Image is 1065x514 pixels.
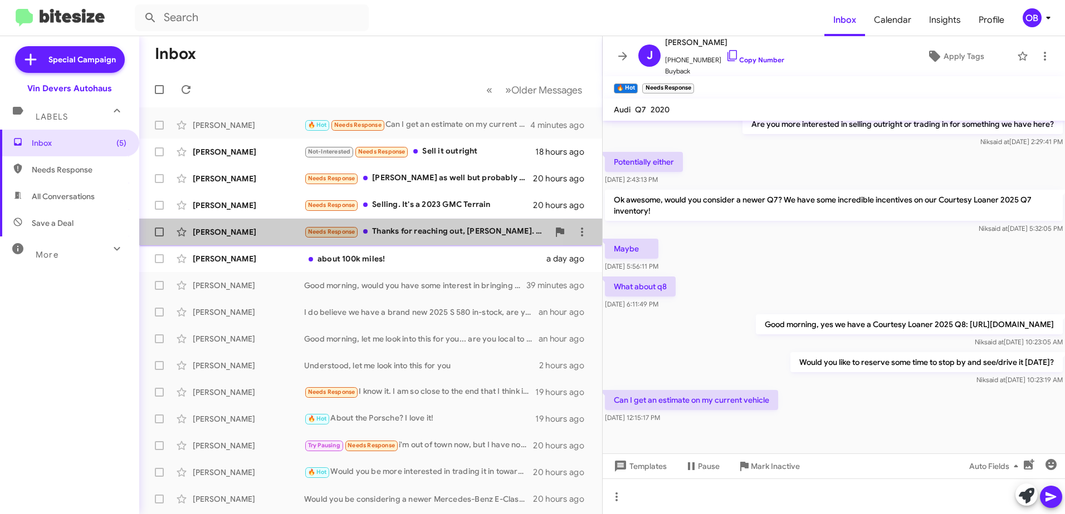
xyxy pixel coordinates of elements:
[304,333,539,344] div: Good morning, let me look into this for you... are you local to our dealership?
[533,173,593,184] div: 20 hours ago
[304,439,533,452] div: i'm out of town now, but I have not driven that vehicle since the estimate so whatever it was at ...
[304,253,546,264] div: about 100k miles!
[304,360,539,371] div: Understood, let me look into this for you
[308,148,351,155] span: Not-Interested
[533,200,593,211] div: 20 hours ago
[533,440,593,451] div: 20 hours ago
[1023,8,1042,27] div: OB
[533,467,593,478] div: 20 hours ago
[535,387,593,398] div: 19 hours ago
[614,105,631,115] span: Audi
[729,456,809,476] button: Mark Inactive
[15,46,125,73] a: Special Campaign
[865,4,920,36] a: Calendar
[193,200,304,211] div: [PERSON_NAME]
[499,78,589,101] button: Next
[193,493,304,505] div: [PERSON_NAME]
[304,307,539,318] div: I do believe we have a brand new 2025 S 580 in-stock, are you looking for new? [URL][DOMAIN_NAME]
[135,4,369,31] input: Search
[36,250,58,260] span: More
[979,224,1063,233] span: Nik [DATE] 5:32:05 PM
[304,118,530,131] div: Can I get an estimate on my current vehicle
[824,4,865,36] span: Inbox
[193,387,304,398] div: [PERSON_NAME]
[480,78,499,101] button: Previous
[647,47,653,65] span: J
[635,105,646,115] span: Q7
[988,224,1008,233] span: said at
[358,148,406,155] span: Needs Response
[665,66,784,77] span: Buyback
[308,442,340,449] span: Try Pausing
[304,225,549,238] div: Thanks for reaching out, [PERSON_NAME]. I'm negotiating some real estate transactions so I'm not ...
[944,46,984,66] span: Apply Tags
[751,456,800,476] span: Mark Inactive
[193,253,304,264] div: [PERSON_NAME]
[676,456,729,476] button: Pause
[970,4,1013,36] span: Profile
[511,84,582,96] span: Older Messages
[530,120,593,131] div: 4 minutes ago
[304,385,535,398] div: I know it. I am so close to the end that I think it's probably best to stay put. I work from home...
[193,146,304,157] div: [PERSON_NAME]
[155,45,196,63] h1: Inbox
[36,112,68,122] span: Labels
[193,413,304,424] div: [PERSON_NAME]
[32,164,126,175] span: Needs Response
[698,456,720,476] span: Pause
[48,54,116,65] span: Special Campaign
[539,333,593,344] div: an hour ago
[193,307,304,318] div: [PERSON_NAME]
[308,201,355,209] span: Needs Response
[304,145,535,158] div: Sell it outright
[308,228,355,235] span: Needs Response
[193,280,304,291] div: [PERSON_NAME]
[920,4,970,36] a: Insights
[533,493,593,505] div: 20 hours ago
[984,338,1004,346] span: said at
[986,375,1005,384] span: said at
[304,466,533,478] div: Would you be more interested in trading it in towards something we have here? or outright selling...
[726,56,784,64] a: Copy Number
[193,173,304,184] div: [PERSON_NAME]
[304,280,526,291] div: Good morning, would you have some interest in bringing your Q3 to the dealership either [DATE] or...
[605,175,658,184] span: [DATE] 2:43:13 PM
[308,415,327,422] span: 🔥 Hot
[308,175,355,182] span: Needs Response
[193,120,304,131] div: [PERSON_NAME]
[898,46,1012,66] button: Apply Tags
[304,493,533,505] div: Would you be considering a newer Mercedes-Benz E-Class? Different model?
[505,83,511,97] span: »
[976,375,1063,384] span: Nik [DATE] 10:23:19 AM
[480,78,589,101] nav: Page navigation example
[605,190,1063,221] p: Ok awesome, would you consider a newer Q7? We have some incredible incentives on our Courtesy Loa...
[605,390,778,410] p: Can I get an estimate on my current vehicle
[969,456,1023,476] span: Auto Fields
[193,226,304,238] div: [PERSON_NAME]
[308,121,327,128] span: 🔥 Hot
[605,262,658,270] span: [DATE] 5:56:11 PM
[535,146,593,157] div: 18 hours ago
[32,137,126,149] span: Inbox
[334,121,382,128] span: Needs Response
[486,83,492,97] span: «
[612,456,667,476] span: Templates
[642,83,693,93] small: Needs Response
[1013,8,1053,27] button: OB
[742,114,1063,134] p: Are you more interested in selling outright or trading in for something we have here?
[605,276,676,296] p: What about q8
[116,137,126,149] span: (5)
[304,172,533,185] div: [PERSON_NAME] as well but probably only those two. The reliability in anything else for me is que...
[539,307,593,318] div: an hour ago
[304,199,533,211] div: Selling. It's a 2023 GMC Terrain
[975,338,1063,346] span: Nik [DATE] 10:23:05 AM
[605,239,658,259] p: Maybe
[990,137,1009,146] span: said at
[665,49,784,66] span: [PHONE_NUMBER]
[193,467,304,478] div: [PERSON_NAME]
[308,468,327,476] span: 🔥 Hot
[193,440,304,451] div: [PERSON_NAME]
[535,413,593,424] div: 19 hours ago
[308,388,355,396] span: Needs Response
